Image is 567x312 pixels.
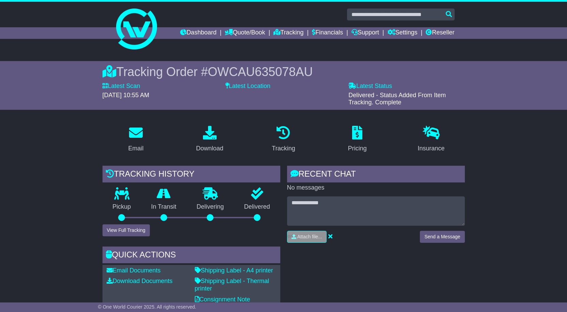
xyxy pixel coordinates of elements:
a: Pricing [344,123,371,155]
button: Send a Message [420,231,464,243]
a: Email [124,123,148,155]
p: Pickup [103,203,141,211]
label: Latest Location [225,83,270,90]
label: Latest Status [348,83,392,90]
div: Insurance [418,144,445,153]
div: Download [196,144,223,153]
a: Insurance [413,123,449,155]
p: In Transit [141,203,187,211]
a: Download [192,123,228,155]
a: Financials [312,27,343,39]
a: Consignment Note [195,296,250,303]
a: Tracking [267,123,299,155]
a: Email Documents [107,267,161,274]
span: Delivered - Status Added From Item Tracking. Complete [348,92,446,106]
div: RECENT CHAT [287,166,465,184]
a: Tracking [273,27,303,39]
div: Email [128,144,143,153]
div: Quick Actions [103,247,280,265]
span: [DATE] 10:55 AM [103,92,149,99]
p: No messages [287,184,465,192]
a: Support [351,27,379,39]
a: Download Documents [107,278,173,284]
label: Latest Scan [103,83,140,90]
a: Reseller [426,27,454,39]
a: Quote/Book [225,27,265,39]
span: © One World Courier 2025. All rights reserved. [98,304,196,310]
span: OWCAU635078AU [208,65,313,79]
button: View Full Tracking [103,224,150,236]
a: Shipping Label - Thermal printer [195,278,269,292]
div: Tracking Order # [103,64,465,79]
div: Tracking history [103,166,280,184]
a: Shipping Label - A4 printer [195,267,273,274]
p: Delivered [234,203,280,211]
a: Settings [388,27,418,39]
div: Pricing [348,144,367,153]
a: Dashboard [180,27,217,39]
div: Tracking [272,144,295,153]
p: Delivering [187,203,234,211]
